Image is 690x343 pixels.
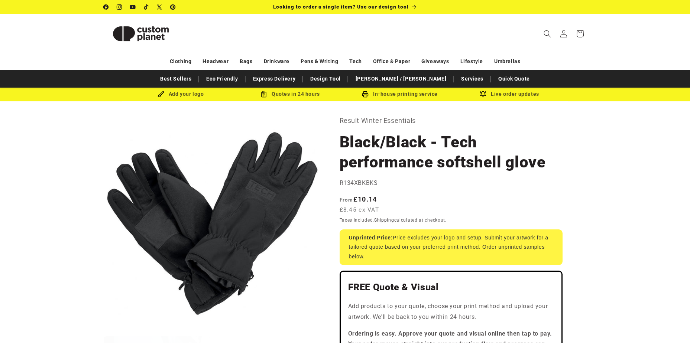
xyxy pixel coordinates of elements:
img: Custom Planet [104,17,178,50]
a: [PERSON_NAME] / [PERSON_NAME] [352,72,450,85]
a: Clothing [170,55,192,68]
img: Brush Icon [158,91,164,98]
a: Pens & Writing [301,55,338,68]
a: Drinkware [264,55,289,68]
strong: Unprinted Price: [349,235,393,241]
div: Quotes in 24 hours [236,89,345,99]
a: Shipping [374,218,394,223]
strong: £10.14 [340,195,377,203]
img: Order updates [480,91,486,98]
a: Express Delivery [249,72,299,85]
summary: Search [539,26,555,42]
a: Headwear [203,55,229,68]
a: Tech [349,55,362,68]
a: Custom Planet [101,14,181,53]
span: From [340,197,353,203]
div: Add your logo [126,89,236,99]
h1: Black/Black - Tech performance softshell glove [340,132,563,172]
p: Add products to your quote, choose your print method and upload your artwork. We'll be back to yo... [348,301,554,323]
span: £8.45 ex VAT [340,206,379,214]
a: Office & Paper [373,55,410,68]
div: In-house printing service [345,89,455,99]
a: Best Sellers [156,72,195,85]
img: In-house printing [362,91,369,98]
div: Live order updates [455,89,564,99]
a: Umbrellas [494,55,520,68]
div: Taxes included. calculated at checkout. [340,216,563,224]
a: Quick Quote [495,72,534,85]
a: Giveaways [421,55,449,68]
a: Design Tool [307,72,344,85]
div: Price excludes your logo and setup. Submit your artwork for a tailored quote based on your prefer... [340,229,563,265]
span: Looking to order a single item? Use our design tool [273,4,409,10]
a: Lifestyle [460,55,483,68]
h2: FREE Quote & Visual [348,281,554,293]
a: Eco Friendly [203,72,242,85]
a: Services [457,72,487,85]
span: R134XBKBKS [340,179,378,186]
p: Result Winter Essentials [340,115,563,127]
a: Bags [240,55,252,68]
img: Order Updates Icon [260,91,267,98]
